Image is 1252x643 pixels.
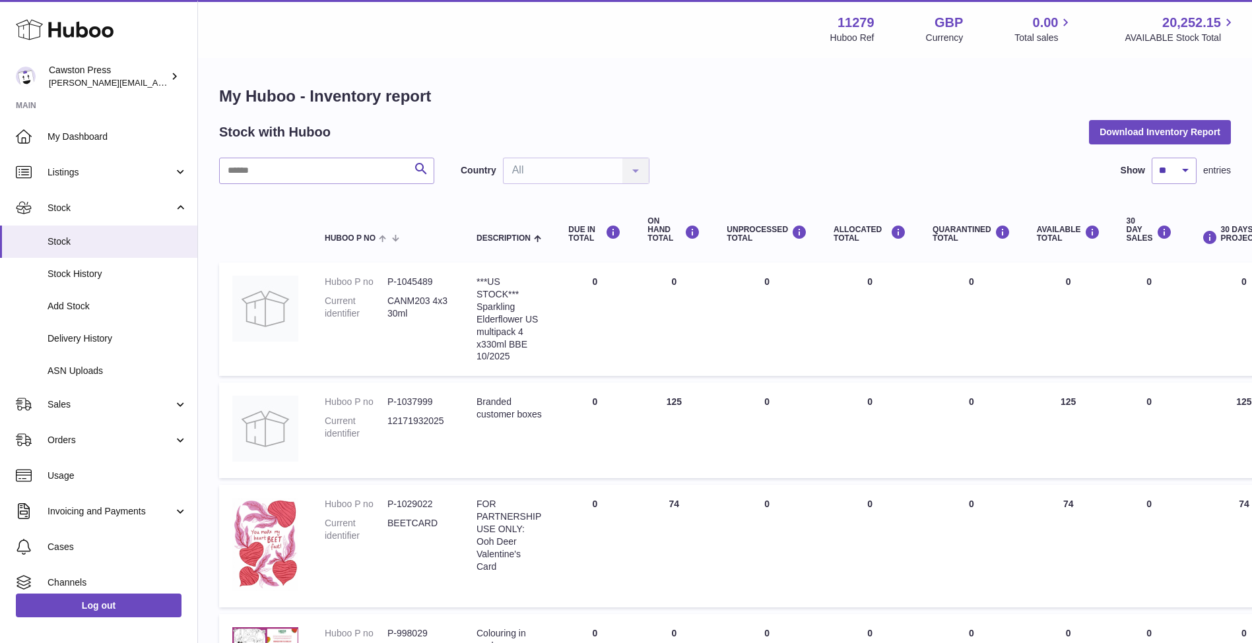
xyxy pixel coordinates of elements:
td: 74 [1024,485,1113,607]
td: 0 [1113,383,1185,478]
a: 0.00 Total sales [1014,14,1073,44]
dt: Current identifier [325,415,387,440]
dt: Huboo P no [325,498,387,510]
div: FOR PARTNERSHIP USE ONLY: Ooh Deer Valentine's Card [477,498,542,572]
strong: GBP [935,14,963,32]
img: product image [232,276,298,342]
a: 20,252.15 AVAILABLE Stock Total [1125,14,1236,44]
label: Show [1121,164,1145,177]
h1: My Huboo - Inventory report [219,86,1231,107]
span: 0 [969,499,974,509]
span: Usage [48,470,187,482]
button: Download Inventory Report [1089,120,1231,144]
div: Huboo Ref [830,32,874,44]
span: Invoicing and Payments [48,505,174,518]
dt: Current identifier [325,295,387,320]
div: UNPROCESSED Total [727,225,807,243]
div: Cawston Press [49,64,168,89]
strong: 11279 [838,14,874,32]
span: 0 [969,396,974,407]
td: 0 [1113,262,1185,376]
td: 0 [713,262,820,376]
td: 0 [555,485,634,607]
span: ASN Uploads [48,365,187,377]
span: Sales [48,398,174,411]
span: Huboo P no [325,234,376,243]
img: product image [232,498,298,591]
span: Channels [48,576,187,589]
dt: Current identifier [325,517,387,542]
td: 0 [820,485,919,607]
div: DUE IN TOTAL [568,225,621,243]
td: 74 [634,485,713,607]
span: AVAILABLE Stock Total [1125,32,1236,44]
span: Orders [48,434,174,446]
span: 0.00 [1033,14,1059,32]
span: Stock [48,202,174,214]
span: 0 [969,276,974,287]
td: 0 [1024,262,1113,376]
span: My Dashboard [48,131,187,143]
dd: P-1045489 [387,276,450,288]
td: 0 [820,262,919,376]
span: Cases [48,541,187,553]
div: ***US STOCK*** Sparkling Elderflower US multipack 4 x330ml BBE 10/2025 [477,276,542,363]
img: product image [232,396,298,462]
span: [PERSON_NAME][EMAIL_ADDRESS][PERSON_NAME][DOMAIN_NAME] [49,77,335,88]
dd: BEETCARD [387,517,450,542]
span: Stock History [48,268,187,280]
dt: Huboo P no [325,396,387,408]
div: QUARANTINED Total [933,225,1010,243]
td: 125 [1024,383,1113,478]
span: Description [477,234,531,243]
h2: Stock with Huboo [219,123,331,141]
span: Total sales [1014,32,1073,44]
dd: P-998029 [387,627,450,640]
img: thomas.carson@cawstonpress.com [16,67,36,86]
span: Listings [48,166,174,179]
span: 20,252.15 [1162,14,1221,32]
td: 0 [713,485,820,607]
dd: CANM203 4x330ml [387,295,450,320]
label: Country [461,164,496,177]
td: 0 [713,383,820,478]
dd: 12171932025 [387,415,450,440]
dt: Huboo P no [325,627,387,640]
td: 0 [555,262,634,376]
dd: P-1037999 [387,396,450,408]
span: Stock [48,235,187,248]
td: 0 [555,383,634,478]
td: 0 [820,383,919,478]
span: Delivery History [48,332,187,345]
div: Currency [926,32,964,44]
dt: Huboo P no [325,276,387,288]
a: Log out [16,594,181,617]
div: ALLOCATED Total [834,225,906,243]
span: entries [1203,164,1231,177]
td: 0 [634,262,713,376]
span: Add Stock [48,300,187,313]
td: 0 [1113,485,1185,607]
div: 30 DAY SALES [1127,217,1172,243]
span: 0 [969,628,974,638]
td: 125 [634,383,713,478]
div: Branded customer boxes [477,396,542,421]
div: AVAILABLE Total [1037,225,1100,243]
dd: P-1029022 [387,498,450,510]
div: ON HAND Total [647,217,700,243]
